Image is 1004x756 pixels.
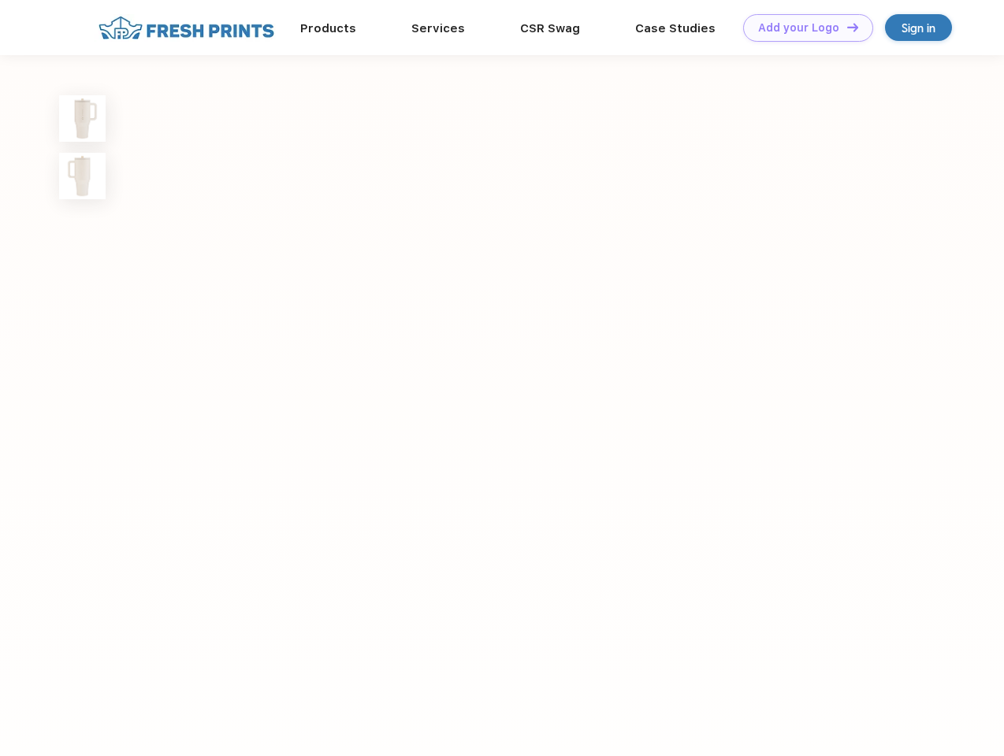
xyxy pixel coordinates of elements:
img: fo%20logo%202.webp [94,14,279,42]
div: Sign in [902,19,935,37]
img: func=resize&h=100 [59,153,106,199]
a: Sign in [885,14,952,41]
a: Products [300,21,356,35]
div: Add your Logo [758,21,839,35]
img: func=resize&h=100 [59,95,106,142]
img: DT [847,23,858,31]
